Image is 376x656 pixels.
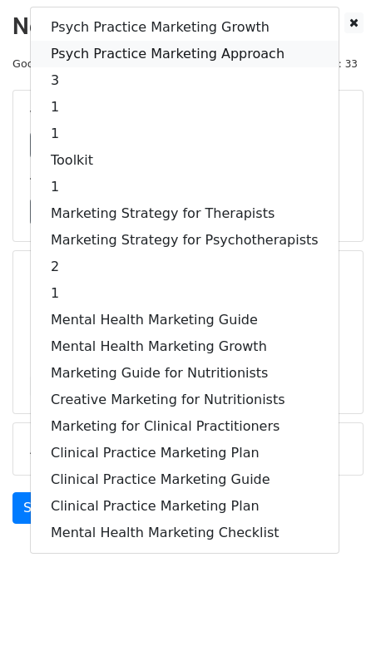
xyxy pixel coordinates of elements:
[31,67,339,94] a: 3
[31,280,339,307] a: 1
[31,520,339,546] a: Mental Health Marketing Checklist
[31,174,339,200] a: 1
[31,14,339,41] a: Psych Practice Marketing Growth
[12,492,67,524] a: Send
[31,121,339,147] a: 1
[31,200,339,227] a: Marketing Strategy for Therapists
[31,440,339,466] a: Clinical Practice Marketing Plan
[31,387,339,413] a: Creative Marketing for Nutritionists
[31,307,339,333] a: Mental Health Marketing Guide
[293,576,376,656] iframe: Chat Widget
[31,466,339,493] a: Clinical Practice Marketing Guide
[31,227,339,254] a: Marketing Strategy for Psychotherapists
[31,254,339,280] a: 2
[31,360,339,387] a: Marketing Guide for Nutritionists
[31,333,339,360] a: Mental Health Marketing Growth
[31,493,339,520] a: Clinical Practice Marketing Plan
[31,94,339,121] a: 1
[12,57,218,70] small: Google Sheet:
[31,413,339,440] a: Marketing for Clinical Practitioners
[12,12,364,41] h2: New Campaign
[31,147,339,174] a: Toolkit
[31,41,339,67] a: Psych Practice Marketing Approach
